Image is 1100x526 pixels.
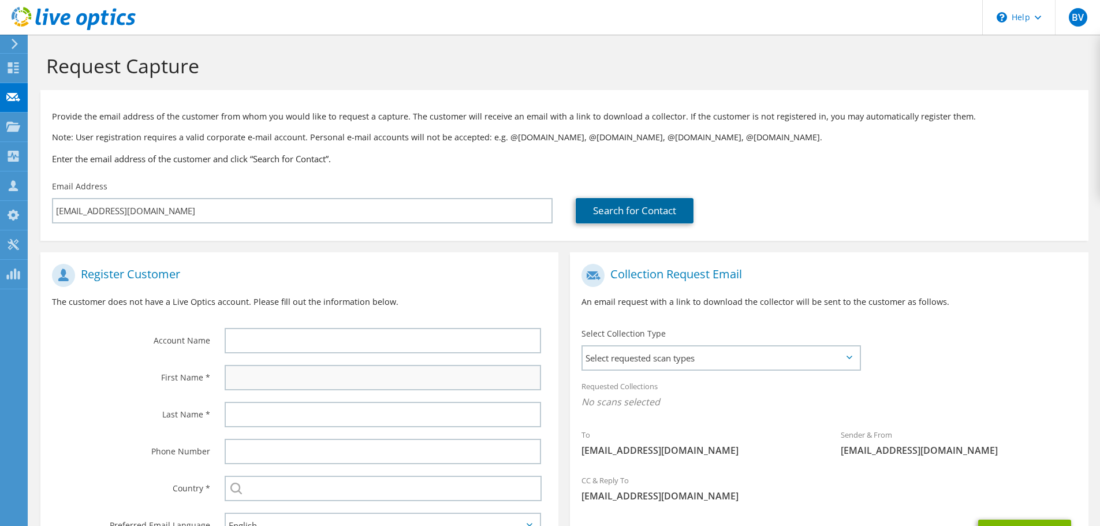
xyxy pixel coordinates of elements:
label: Phone Number [52,439,210,457]
label: Select Collection Type [581,328,666,340]
p: The customer does not have a Live Optics account. Please fill out the information below. [52,296,547,308]
p: An email request with a link to download the collector will be sent to the customer as follows. [581,296,1076,308]
h1: Register Customer [52,264,541,287]
h1: Collection Request Email [581,264,1071,287]
span: [EMAIL_ADDRESS][DOMAIN_NAME] [581,490,1076,502]
label: Email Address [52,181,107,192]
p: Provide the email address of the customer from whom you would like to request a capture. The cust... [52,110,1077,123]
span: No scans selected [581,396,1076,408]
a: Search for Contact [576,198,693,223]
div: CC & Reply To [570,468,1088,508]
h3: Enter the email address of the customer and click “Search for Contact”. [52,152,1077,165]
p: Note: User registration requires a valid corporate e-mail account. Personal e-mail accounts will ... [52,131,1077,144]
span: [EMAIL_ADDRESS][DOMAIN_NAME] [841,444,1077,457]
span: BV [1069,8,1087,27]
h1: Request Capture [46,54,1077,78]
label: Country * [52,476,210,494]
label: Account Name [52,328,210,346]
div: Requested Collections [570,374,1088,417]
span: [EMAIL_ADDRESS][DOMAIN_NAME] [581,444,818,457]
label: Last Name * [52,402,210,420]
div: To [570,423,829,462]
svg: \n [997,12,1007,23]
div: Sender & From [829,423,1088,462]
label: First Name * [52,365,210,383]
span: Select requested scan types [583,346,859,370]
